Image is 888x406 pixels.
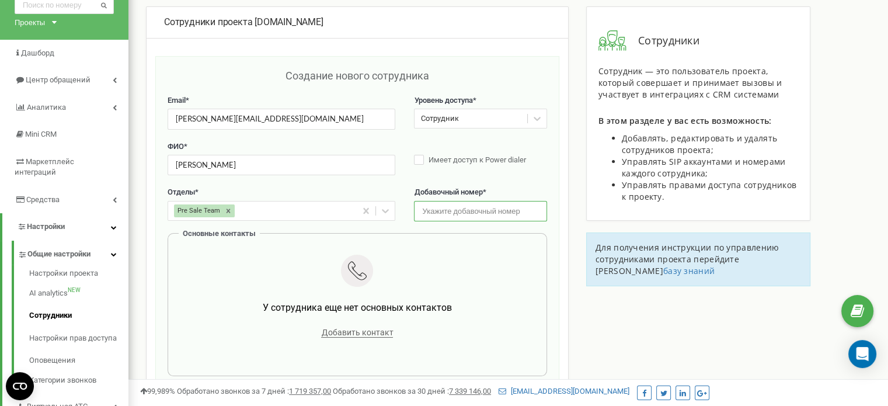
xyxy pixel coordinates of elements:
[29,304,128,327] a: Сотрудники
[164,16,252,27] span: Сотрудники проекта
[414,201,546,221] input: Укажите добавочный номер
[140,387,175,395] span: 99,989%
[598,115,771,126] span: В этом разделе у вас есть возможность:
[168,96,186,105] span: Email
[164,16,551,29] div: [DOMAIN_NAME]
[29,349,128,372] a: Оповещения
[622,133,777,155] span: Добавлять, редактировать и удалять сотрудников проекта;
[183,229,256,238] span: Основные контакты
[2,213,128,241] a: Настройки
[598,65,782,100] span: Сотрудник — это пользователь проекта, который совершает и принимает вызовы и участвует в интеграц...
[168,188,195,196] span: Отделы
[27,103,66,112] span: Аналитика
[263,302,452,313] span: У сотрудника еще нет основных контактов
[420,113,458,124] div: Сотрудник
[622,156,786,179] span: Управлять SIP аккаунтами и номерами каждого сотрудника;
[174,204,222,217] div: Pre Sale Team
[168,155,395,175] input: Введите ФИО
[499,387,629,395] a: [EMAIL_ADDRESS][DOMAIN_NAME]
[15,17,45,28] div: Проекты
[29,268,128,282] a: Настройки проекта
[622,179,796,202] span: Управлять правами доступа сотрудников к проекту.
[15,157,74,177] span: Маркетплейс интеграций
[321,328,393,338] span: Добавить контакт
[26,195,60,204] span: Средства
[663,265,715,276] a: базу знаний
[626,33,699,48] span: Сотрудники
[6,372,34,400] button: Open CMP widget
[26,75,90,84] span: Центр обращений
[596,242,779,276] span: Для получения инструкции по управлению сотрудниками проекта перейдите [PERSON_NAME]
[414,96,472,105] span: Уровень доступа
[289,387,331,395] u: 1 719 357,00
[177,387,331,395] span: Обработано звонков за 7 дней :
[29,372,128,386] a: Категории звонков
[449,387,491,395] u: 7 339 146,00
[168,109,395,129] input: Введите Email
[29,327,128,350] a: Настройки прав доступа
[414,188,482,196] span: Добавочный номер
[21,48,54,57] span: Дашборд
[18,241,128,265] a: Общие настройки
[29,282,128,305] a: AI analyticsNEW
[27,222,65,231] span: Настройки
[27,249,90,260] span: Общие настройки
[25,130,57,138] span: Mini CRM
[333,387,491,395] span: Обработано звонков за 30 дней :
[848,340,876,368] div: Open Intercom Messenger
[168,142,184,151] span: ФИО
[285,70,429,82] span: Создание нового сотрудника
[429,155,526,164] span: Имеет доступ к Power dialer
